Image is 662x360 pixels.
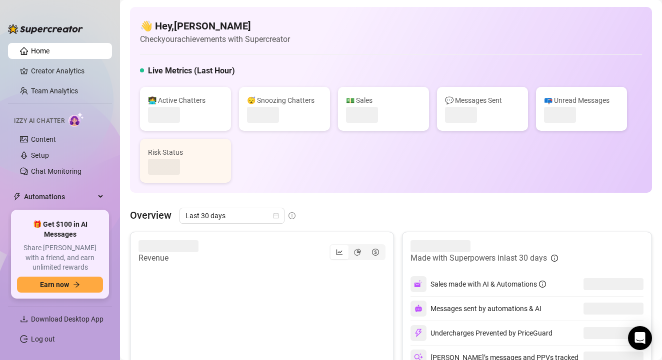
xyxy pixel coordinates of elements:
span: 🎁 Get $100 in AI Messages [17,220,103,239]
article: Check your achievements with Supercreator [140,33,290,45]
img: svg%3e [414,329,423,338]
button: Earn nowarrow-right [17,277,103,293]
img: svg%3e [414,280,423,289]
img: logo-BBDzfeDw.svg [8,24,83,34]
span: info-circle [551,255,558,262]
article: Made with Superpowers in last 30 days [410,252,547,264]
span: pie-chart [354,249,361,256]
div: 💬 Messages Sent [445,95,520,106]
a: Log out [31,335,55,343]
div: 👩‍💻 Active Chatters [148,95,223,106]
div: Messages sent by automations & AI [410,301,541,317]
span: dollar-circle [372,249,379,256]
span: Share [PERSON_NAME] with a friend, and earn unlimited rewards [17,243,103,273]
a: Chat Monitoring [31,167,81,175]
span: Last 30 days [185,208,278,223]
div: Open Intercom Messenger [628,326,652,350]
div: Risk Status [148,147,223,158]
span: info-circle [539,281,546,288]
div: 📪 Unread Messages [544,95,619,106]
span: arrow-right [73,281,80,288]
div: 💵 Sales [346,95,421,106]
span: line-chart [336,249,343,256]
h5: Live Metrics (Last Hour) [148,65,235,77]
span: calendar [273,213,279,219]
a: Setup [31,151,49,159]
a: Home [31,47,49,55]
span: download [20,315,28,323]
article: Revenue [138,252,198,264]
h4: 👋 Hey, [PERSON_NAME] [140,19,290,33]
span: Download Desktop App [31,315,103,323]
a: Creator Analytics [31,63,104,79]
div: Undercharges Prevented by PriceGuard [410,325,552,341]
span: Earn now [40,281,69,289]
a: Content [31,135,56,143]
img: AI Chatter [68,112,84,127]
div: segmented control [329,244,385,260]
span: info-circle [288,212,295,219]
a: Team Analytics [31,87,78,95]
div: 😴 Snoozing Chatters [247,95,322,106]
span: Izzy AI Chatter [14,116,64,126]
div: Sales made with AI & Automations [430,279,546,290]
img: svg%3e [414,305,422,313]
span: Automations [24,189,95,205]
article: Overview [130,208,171,223]
span: thunderbolt [13,193,21,201]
